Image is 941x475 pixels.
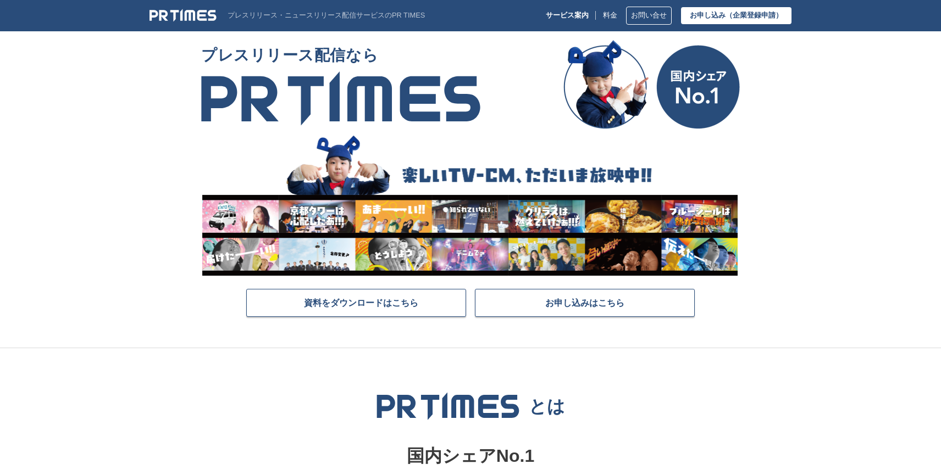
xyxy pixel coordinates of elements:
[208,442,733,470] p: 国内シェアNo.1
[304,297,418,308] span: 資料をダウンロードはこちら
[681,7,791,24] a: お申し込み（企業登録申請）
[563,40,740,129] img: 国内シェア No.1
[228,12,425,20] p: プレスリリース・ニュースリリース配信サービスのPR TIMES
[246,289,466,317] a: 資料をダウンロードはこちら
[529,395,565,417] p: とは
[201,71,480,126] img: PR TIMES
[376,392,520,420] img: PR TIMES
[201,40,480,71] span: プレスリリース配信なら
[546,12,589,20] p: サービス案内
[626,7,672,25] a: お問い合せ
[603,12,617,20] a: 料金
[475,289,695,317] a: お申し込みはこちら
[726,11,783,19] span: （企業登録申請）
[201,133,738,276] img: 楽しいTV-CM、ただいま放映中!!
[150,9,217,22] img: PR TIMES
